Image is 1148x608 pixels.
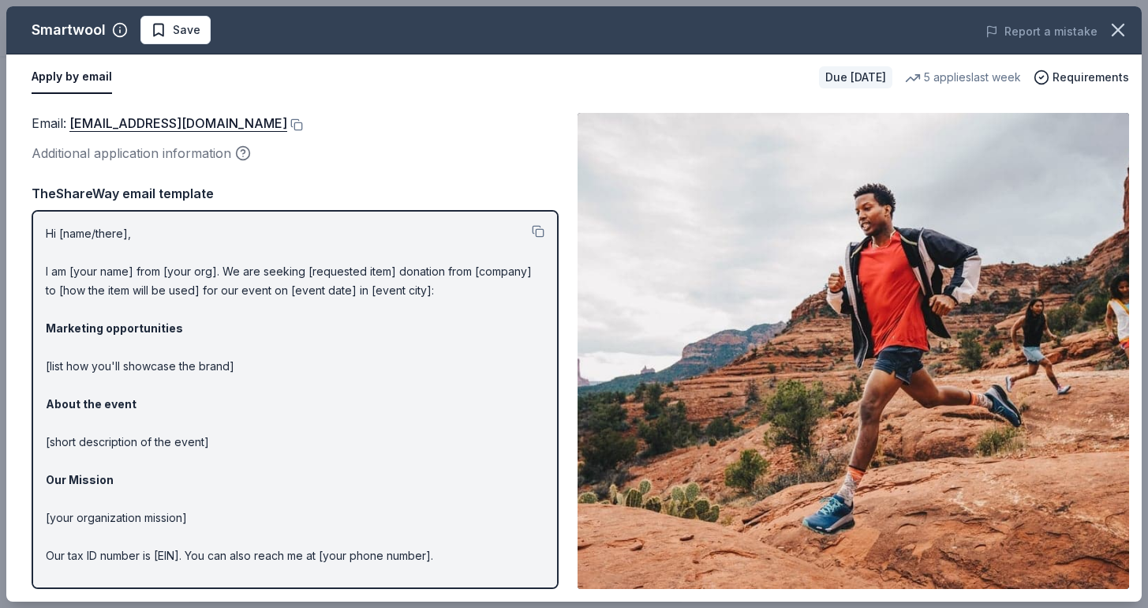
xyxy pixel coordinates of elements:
div: Due [DATE] [819,66,892,88]
button: Report a mistake [985,22,1098,41]
span: Email : [32,115,287,131]
span: Save [173,21,200,39]
strong: About the event [46,397,136,411]
span: Requirements [1053,68,1129,87]
a: [EMAIL_ADDRESS][DOMAIN_NAME] [69,113,287,133]
div: 5 applies last week [905,68,1021,87]
div: Additional application information [32,143,559,163]
button: Requirements [1034,68,1129,87]
div: Smartwool [32,17,106,43]
strong: Marketing opportunities [46,321,183,335]
button: Save [140,16,211,44]
div: TheShareWay email template [32,183,559,204]
img: Image for Smartwool [578,113,1129,589]
strong: Our Mission [46,473,114,486]
button: Apply by email [32,61,112,94]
